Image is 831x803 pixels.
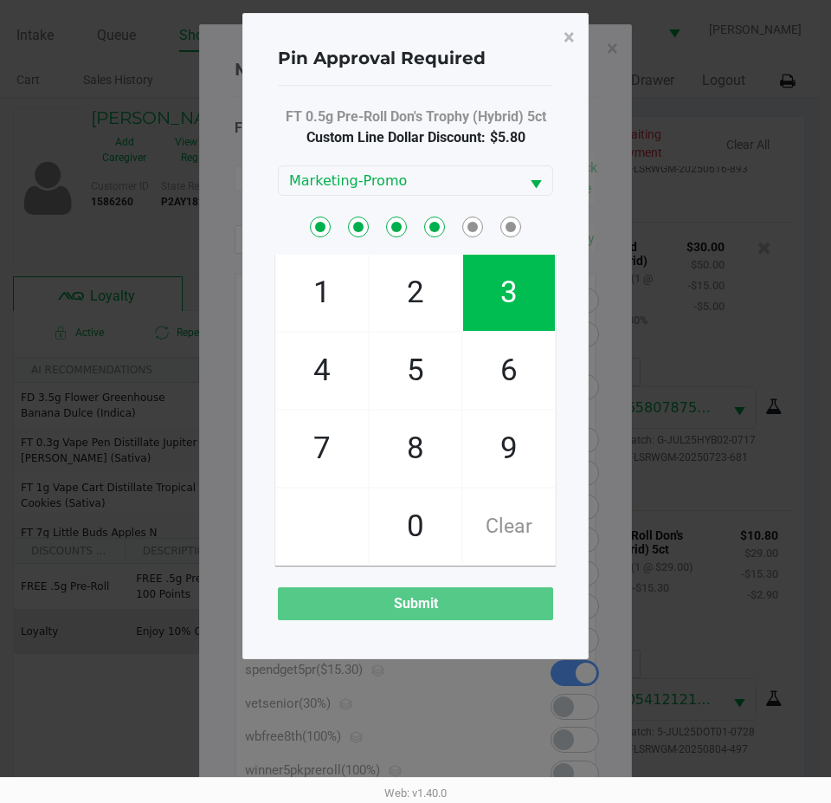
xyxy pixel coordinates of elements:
span: 9 [463,411,555,487]
span: 0 [370,489,461,565]
span: 7 [276,411,368,487]
span: 5 [370,333,461,409]
h4: Pin Approval Required [278,45,486,71]
span: FT 0.5g Pre-Roll Don's Trophy (Hybrid) 5ct [286,107,546,127]
span: Clear [463,489,555,565]
span: 6 [463,333,555,409]
span: 8 [370,411,461,487]
span: $5.80 [486,129,525,146]
span: × [564,25,575,49]
button: Select [519,166,552,195]
span: Web: v1.40.0 [384,787,447,800]
span: Marketing-Promo [289,171,509,191]
span: 3 [463,255,555,331]
span: 1 [276,255,368,331]
span: Custom Line Dollar Discount: [306,127,525,148]
span: 4 [276,333,368,409]
span: 2 [370,255,461,331]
